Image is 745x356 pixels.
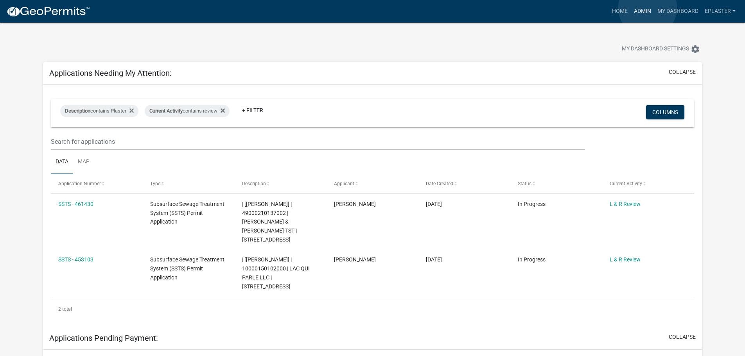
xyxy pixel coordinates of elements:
span: Subsurface Sewage Treatment System (SSTS) Permit Application [150,256,224,281]
a: Data [51,150,73,175]
datatable-header-cell: Date Created [418,174,510,193]
div: 2 total [51,299,694,319]
datatable-header-cell: Current Activity [602,174,694,193]
button: My Dashboard Settingssettings [616,41,706,57]
i: settings [691,45,700,54]
span: Description [65,108,90,114]
span: | [Elizabeth Plaster] | 10000150102000 | LAC QUI PARLE LLC | 37944 ANTLER LN [242,256,310,289]
span: Description [242,181,266,186]
a: My Dashboard [654,4,702,19]
span: Date Created [426,181,453,186]
button: Columns [646,105,684,119]
span: Applicant [334,181,354,186]
button: collapse [669,68,696,76]
datatable-header-cell: Applicant [327,174,418,193]
a: L & R Review [610,256,641,263]
datatable-header-cell: Type [143,174,235,193]
span: Type [150,181,160,186]
a: L & R Review [610,201,641,207]
span: | [Elizabeth Plaster] | 49000210137002 | MARVIN & MARLYS HARDEKOPF TST | 54592 CO HWY 38 [242,201,297,243]
input: Search for applications [51,134,585,150]
div: collapse [43,85,702,326]
span: 08/08/2025 [426,201,442,207]
a: Home [609,4,631,19]
a: eplaster [702,4,739,19]
a: + Filter [236,103,269,117]
button: collapse [669,333,696,341]
a: Map [73,150,94,175]
a: SSTS - 453103 [58,256,93,263]
span: In Progress [518,201,546,207]
div: contains review [145,105,230,117]
datatable-header-cell: Description [235,174,327,193]
a: Admin [631,4,654,19]
datatable-header-cell: Status [510,174,602,193]
a: SSTS - 461430 [58,201,93,207]
span: Status [518,181,531,186]
datatable-header-cell: Application Number [51,174,143,193]
span: 07/22/2025 [426,256,442,263]
h5: Applications Pending Payment: [49,333,158,343]
span: Current Activity [610,181,642,186]
span: Current Activity [149,108,183,114]
span: Brian Richard Brogard [334,256,376,263]
span: In Progress [518,256,546,263]
span: Application Number [58,181,101,186]
span: Scott M Ellingson [334,201,376,207]
h5: Applications Needing My Attention: [49,68,172,78]
span: Subsurface Sewage Treatment System (SSTS) Permit Application [150,201,224,225]
span: My Dashboard Settings [622,45,689,54]
div: contains Plaster [60,105,138,117]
